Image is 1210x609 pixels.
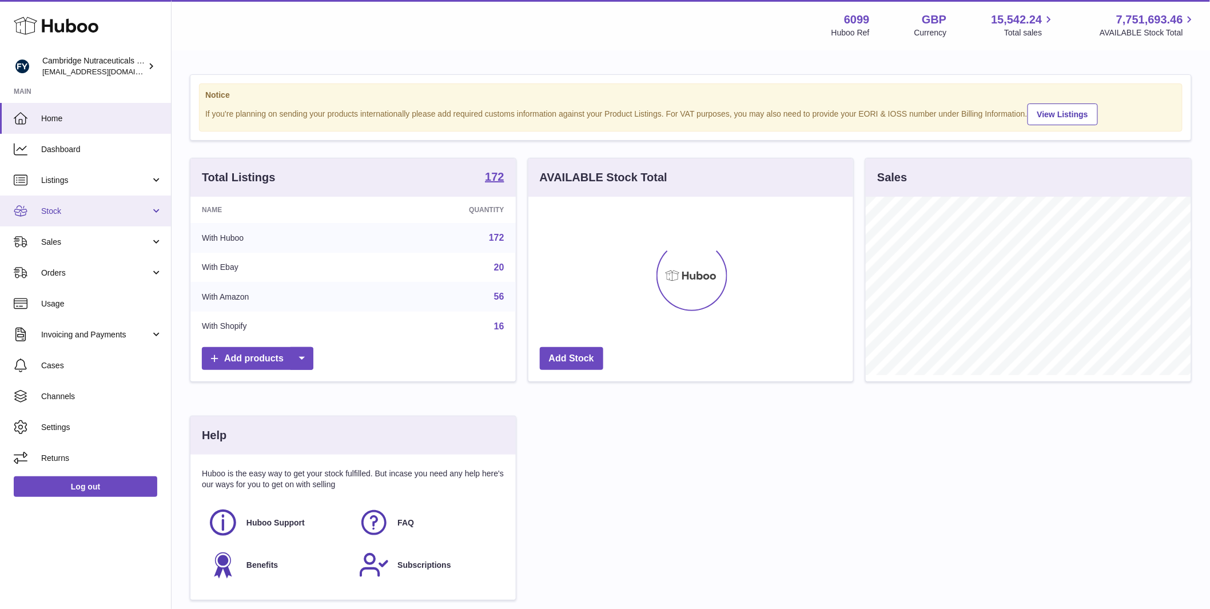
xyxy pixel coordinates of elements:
[359,507,498,538] a: FAQ
[41,175,150,186] span: Listings
[41,144,162,155] span: Dashboard
[246,560,278,571] span: Benefits
[1100,12,1196,38] a: 7,751,693.46 AVAILABLE Stock Total
[246,518,305,528] span: Huboo Support
[368,197,515,223] th: Quantity
[991,12,1042,27] span: 15,542.24
[205,102,1176,125] div: If you're planning on sending your products internationally please add required customs informati...
[485,171,504,185] a: 172
[1028,104,1098,125] a: View Listings
[202,428,226,443] h3: Help
[190,223,368,253] td: With Huboo
[42,55,145,77] div: Cambridge Nutraceuticals Ltd
[202,170,276,185] h3: Total Listings
[41,298,162,309] span: Usage
[190,282,368,312] td: With Amazon
[41,329,150,340] span: Invoicing and Payments
[1004,27,1055,38] span: Total sales
[41,453,162,464] span: Returns
[831,27,870,38] div: Huboo Ref
[540,170,667,185] h3: AVAILABLE Stock Total
[41,360,162,371] span: Cases
[914,27,947,38] div: Currency
[202,468,504,490] p: Huboo is the easy way to get your stock fulfilled. But incase you need any help here's our ways f...
[991,12,1055,38] a: 15,542.24 Total sales
[41,206,150,217] span: Stock
[190,312,368,341] td: With Shopify
[208,507,347,538] a: Huboo Support
[1100,27,1196,38] span: AVAILABLE Stock Total
[14,476,157,497] a: Log out
[540,347,603,371] a: Add Stock
[494,321,504,331] a: 16
[205,90,1176,101] strong: Notice
[397,560,451,571] span: Subscriptions
[494,262,504,272] a: 20
[41,422,162,433] span: Settings
[397,518,414,528] span: FAQ
[41,237,150,248] span: Sales
[41,391,162,402] span: Channels
[42,67,168,76] span: [EMAIL_ADDRESS][DOMAIN_NAME]
[202,347,313,371] a: Add products
[41,268,150,278] span: Orders
[844,12,870,27] strong: 6099
[14,58,31,75] img: huboo@camnutra.com
[41,113,162,124] span: Home
[1116,12,1183,27] span: 7,751,693.46
[922,12,946,27] strong: GBP
[208,550,347,580] a: Benefits
[190,253,368,282] td: With Ebay
[494,292,504,301] a: 56
[877,170,907,185] h3: Sales
[489,233,504,242] a: 172
[190,197,368,223] th: Name
[359,550,498,580] a: Subscriptions
[485,171,504,182] strong: 172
